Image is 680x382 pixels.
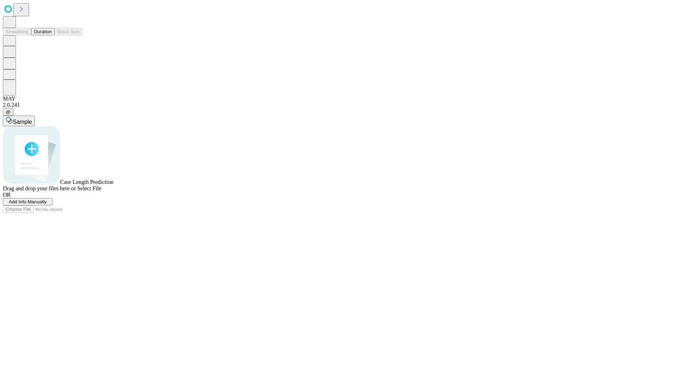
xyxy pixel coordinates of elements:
[77,185,101,191] span: Select File
[9,199,47,204] span: Add Info Manually
[3,102,677,108] div: 2.0.241
[3,198,52,206] button: Add Info Manually
[31,28,55,35] button: Duration
[60,179,113,185] span: Case Length Prediction
[13,119,32,125] span: Sample
[3,95,677,102] div: MAY
[6,109,11,115] span: @
[3,28,31,35] button: Smoothing
[3,192,11,198] span: OR
[3,108,13,116] button: @
[3,116,35,126] button: Sample
[55,28,82,35] button: Block Size
[3,185,76,191] span: Drag and drop your files here or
